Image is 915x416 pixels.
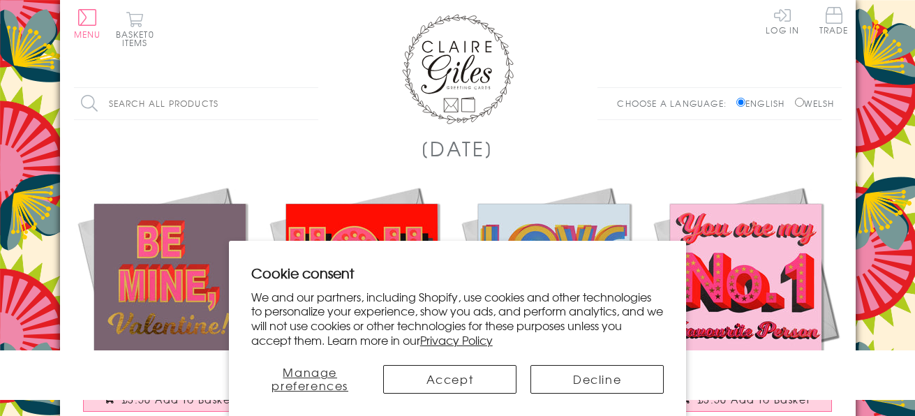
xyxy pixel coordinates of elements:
[251,290,664,348] p: We and our partners, including Shopify, use cookies and other technologies to personalize your ex...
[271,364,348,394] span: Manage preferences
[530,365,664,394] button: Decline
[304,88,318,119] input: Search
[266,184,458,376] img: Valentine's Day Card, You Rock, text foiled in shiny gold
[420,332,493,348] a: Privacy Policy
[251,263,664,283] h2: Cookie consent
[122,28,154,49] span: 0 items
[74,9,101,38] button: Menu
[402,14,514,124] img: Claire Giles Greetings Cards
[736,98,745,107] input: English
[74,28,101,40] span: Menu
[650,184,842,376] img: Valentine's Day Card, No. 1, text foiled in shiny gold
[617,97,734,110] p: Choose a language:
[74,88,318,119] input: Search all products
[736,97,791,110] label: English
[766,7,799,34] a: Log In
[819,7,849,37] a: Trade
[116,11,154,47] button: Basket0 items
[819,7,849,34] span: Trade
[795,98,804,107] input: Welsh
[458,184,650,376] img: Valentine's Day Card, Love You, text foiled in shiny gold
[795,97,835,110] label: Welsh
[74,184,266,376] img: Valentine's Day Card, Be Mine, text foiled in shiny gold
[421,134,494,163] h1: [DATE]
[383,365,516,394] button: Accept
[251,365,369,394] button: Manage preferences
